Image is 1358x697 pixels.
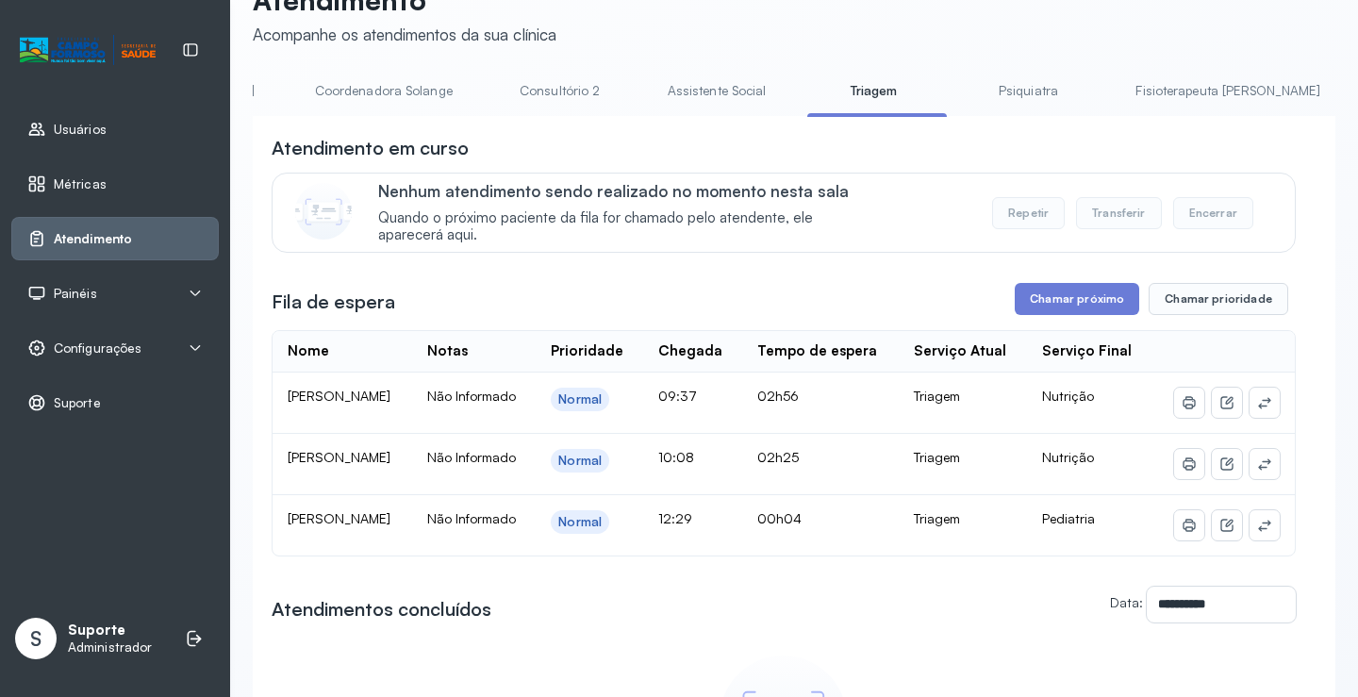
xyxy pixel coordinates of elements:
span: Suporte [54,395,101,411]
div: Nome [288,342,329,360]
button: Transferir [1076,197,1162,229]
span: Não Informado [427,449,516,465]
h3: Fila de espera [272,289,395,315]
a: Atendimento [27,229,203,248]
span: 10:08 [658,449,694,465]
a: Usuários [27,120,203,139]
span: Configurações [54,340,141,357]
span: Não Informado [427,510,516,526]
span: Painéis [54,286,97,302]
span: [PERSON_NAME] [288,449,390,465]
span: 02h25 [757,449,799,465]
span: Pediatria [1042,510,1095,526]
a: Consultório 2 [494,75,626,107]
div: Normal [558,514,602,530]
p: Suporte [68,622,152,639]
div: Prioridade [551,342,623,360]
img: Logotipo do estabelecimento [20,35,156,66]
button: Encerrar [1173,197,1253,229]
span: Métricas [54,176,107,192]
button: Repetir [992,197,1065,229]
div: Serviço Atual [914,342,1006,360]
a: Fisioterapeuta [PERSON_NAME] [1117,75,1339,107]
div: Chegada [658,342,722,360]
img: Imagem de CalloutCard [295,183,352,240]
div: Tempo de espera [757,342,877,360]
a: Coordenadora Solange [296,75,472,107]
div: Acompanhe os atendimentos da sua clínica [253,25,556,44]
p: Administrador [68,639,152,656]
div: Triagem [914,449,1012,466]
span: Nutrição [1042,449,1094,465]
h3: Atendimento em curso [272,135,469,161]
span: 00h04 [757,510,802,526]
div: Triagem [914,388,1012,405]
button: Chamar próximo [1015,283,1139,315]
a: Assistente Social [649,75,786,107]
h3: Atendimentos concluídos [272,596,491,622]
div: Notas [427,342,468,360]
a: Métricas [27,174,203,193]
span: 12:29 [658,510,692,526]
p: Nenhum atendimento sendo realizado no momento nesta sala [378,181,877,201]
label: Data: [1110,594,1143,610]
span: Quando o próximo paciente da fila for chamado pelo atendente, ele aparecerá aqui. [378,209,877,245]
a: Triagem [807,75,939,107]
div: Normal [558,391,602,407]
span: Usuários [54,122,107,138]
span: Atendimento [54,231,132,247]
a: Psiquiatra [962,75,1094,107]
div: Triagem [914,510,1012,527]
div: Serviço Final [1042,342,1132,360]
span: 09:37 [658,388,697,404]
span: 02h56 [757,388,799,404]
span: Nutrição [1042,388,1094,404]
span: [PERSON_NAME] [288,510,390,526]
div: Normal [558,453,602,469]
button: Chamar prioridade [1149,283,1288,315]
span: [PERSON_NAME] [288,388,390,404]
span: Não Informado [427,388,516,404]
